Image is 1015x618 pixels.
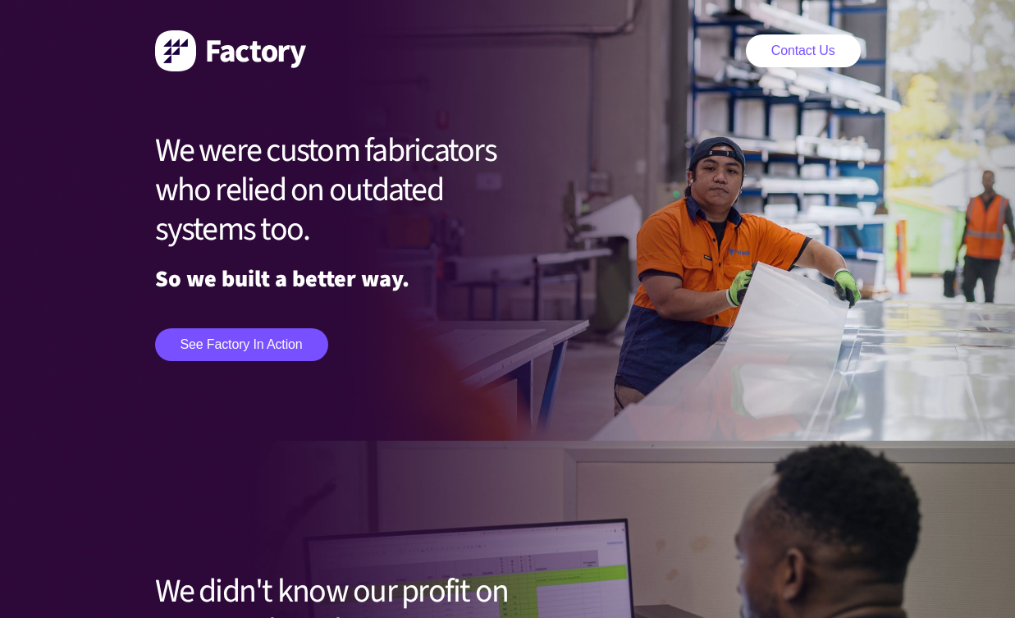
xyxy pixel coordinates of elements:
p: So we built a better way. [155,272,541,287]
img: Factory [155,30,306,71]
a: See Factory in action [155,328,328,361]
a: Contact Us [746,34,861,67]
h1: We were custom fabricators who relied on outdated systems too. [155,131,541,249]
